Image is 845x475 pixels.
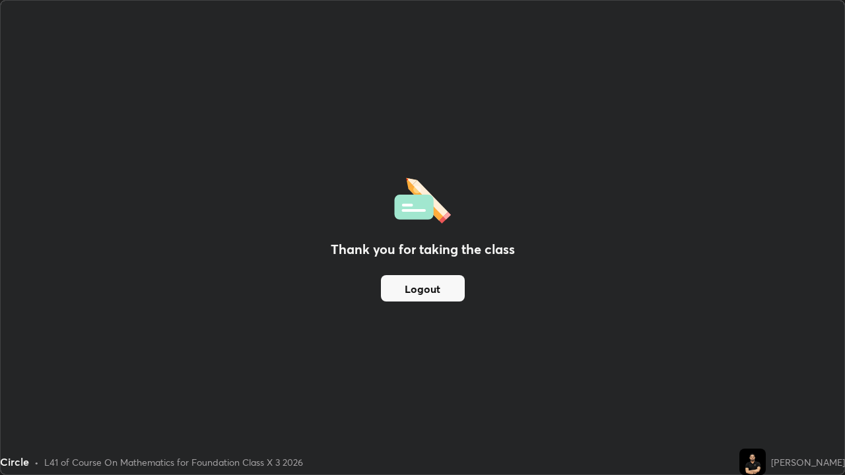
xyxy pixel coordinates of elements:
[381,275,465,301] button: Logout
[739,449,766,475] img: ab0740807ae34c7c8029332c0967adf3.jpg
[394,174,451,224] img: offlineFeedback.1438e8b3.svg
[331,239,515,259] h2: Thank you for taking the class
[44,455,303,469] div: L41 of Course On Mathematics for Foundation Class X 3 2026
[771,455,845,469] div: [PERSON_NAME]
[34,455,39,469] div: •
